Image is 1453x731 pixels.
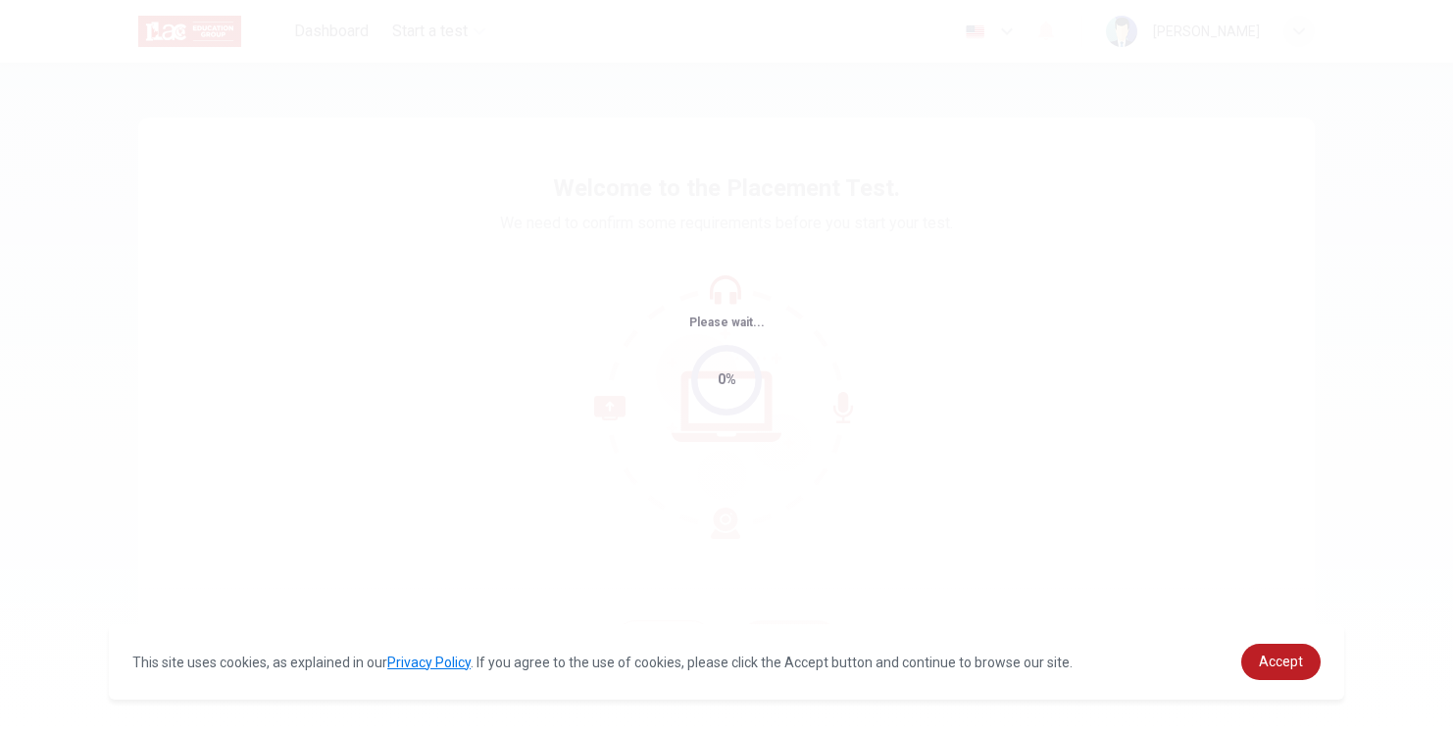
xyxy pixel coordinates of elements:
a: dismiss cookie message [1241,644,1321,680]
span: Accept [1259,654,1303,669]
div: 0% [718,368,736,391]
div: cookieconsent [109,624,1344,700]
a: Privacy Policy [387,655,471,670]
span: This site uses cookies, as explained in our . If you agree to the use of cookies, please click th... [132,655,1073,670]
span: Please wait... [689,316,765,329]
